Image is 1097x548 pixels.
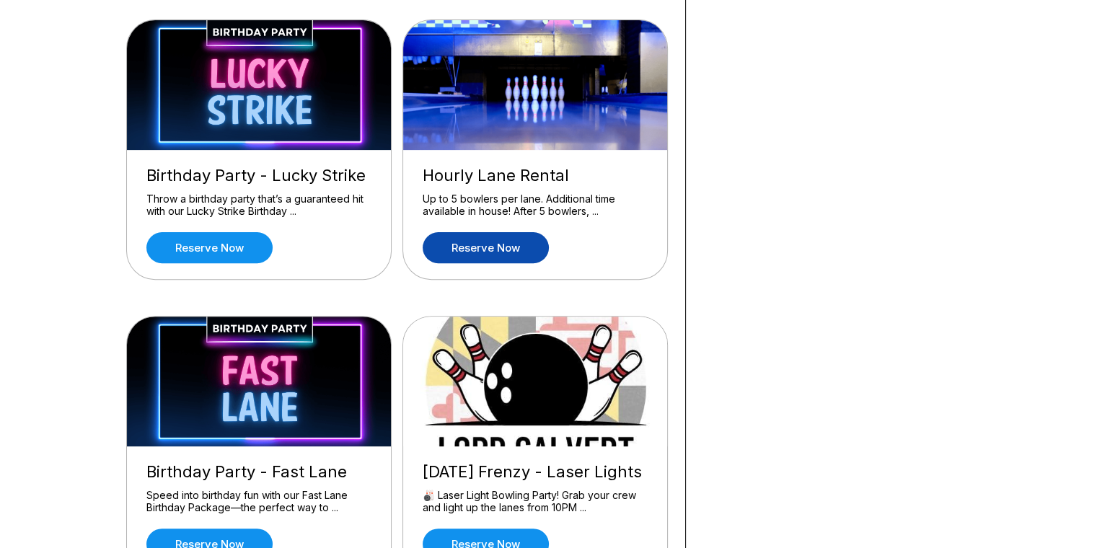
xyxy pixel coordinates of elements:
[146,193,371,218] div: Throw a birthday party that’s a guaranteed hit with our Lucky Strike Birthday ...
[423,232,549,263] a: Reserve now
[127,317,392,446] img: Birthday Party - Fast Lane
[423,462,648,482] div: [DATE] Frenzy - Laser Lights
[403,20,669,150] img: Hourly Lane Rental
[146,232,273,263] a: Reserve now
[127,20,392,150] img: Birthday Party - Lucky Strike
[146,166,371,185] div: Birthday Party - Lucky Strike
[423,489,648,514] div: 🎳 Laser Light Bowling Party! Grab your crew and light up the lanes from 10PM ...
[403,317,669,446] img: Friday Frenzy - Laser Lights
[146,462,371,482] div: Birthday Party - Fast Lane
[146,489,371,514] div: Speed into birthday fun with our Fast Lane Birthday Package—the perfect way to ...
[423,193,648,218] div: Up to 5 bowlers per lane. Additional time available in house! After 5 bowlers, ...
[423,166,648,185] div: Hourly Lane Rental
